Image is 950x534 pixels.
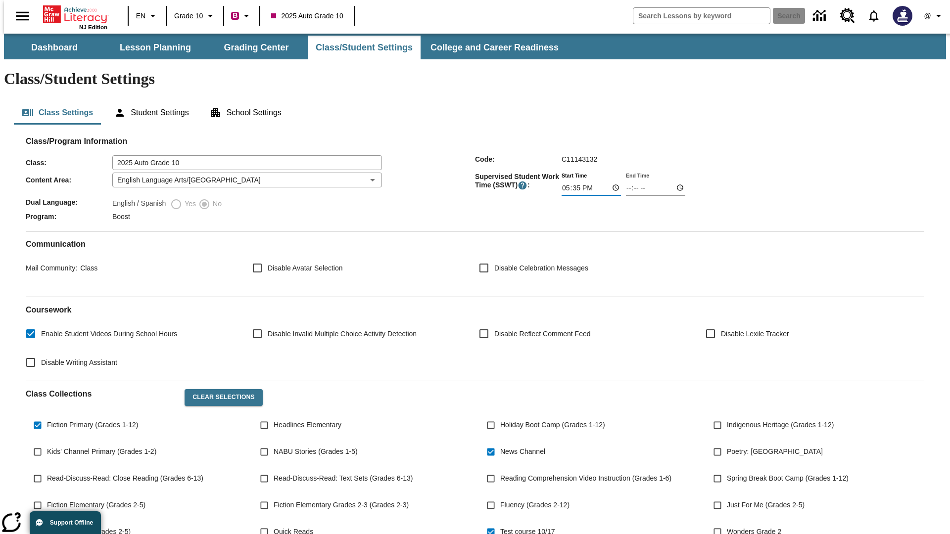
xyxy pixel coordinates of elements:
[112,213,130,221] span: Boost
[8,1,37,31] button: Open side menu
[727,473,849,484] span: Spring Break Boot Camp (Grades 1-12)
[494,329,591,339] span: Disable Reflect Comment Feed
[227,7,256,25] button: Boost Class color is violet red. Change class color
[26,389,177,399] h2: Class Collections
[43,3,107,30] div: Home
[41,357,117,368] span: Disable Writing Assistant
[47,473,203,484] span: Read-Discuss-Read: Close Reading (Grades 6-13)
[26,176,112,184] span: Content Area :
[106,36,205,59] button: Lesson Planning
[26,239,924,249] h2: Communication
[112,173,382,187] div: English Language Arts/[GEOGRAPHIC_DATA]
[475,173,562,190] span: Supervised Student Work Time (SSWT) :
[274,446,358,457] span: NABU Stories (Grades 1-5)
[26,213,112,221] span: Program :
[136,11,145,21] span: EN
[626,172,649,179] label: End Time
[174,11,203,21] span: Grade 10
[79,24,107,30] span: NJ Edition
[494,263,588,273] span: Disable Celebration Messages
[423,36,567,59] button: College and Career Readiness
[500,500,570,510] span: Fluency (Grades 2-12)
[41,329,177,339] span: Enable Student Videos During School Hours
[562,155,597,163] span: C11143132
[26,264,77,272] span: Mail Community :
[112,198,166,210] label: English / Spanish
[274,500,409,510] span: Fiction Elementary Grades 2-3 (Grades 2-3)
[26,305,924,373] div: Coursework
[924,11,931,21] span: @
[4,70,946,88] h1: Class/Student Settings
[26,305,924,314] h2: Course work
[475,155,562,163] span: Code :
[5,36,104,59] button: Dashboard
[518,180,527,190] button: Supervised Student Work Time is the timeframe when students can take LevelSet and when lessons ar...
[14,101,936,125] div: Class/Student Settings
[500,473,671,484] span: Reading Comprehension Video Instruction (Grades 1-6)
[918,7,950,25] button: Profile/Settings
[106,101,196,125] button: Student Settings
[274,473,413,484] span: Read-Discuss-Read: Text Sets (Grades 6-13)
[170,7,220,25] button: Grade: Grade 10, Select a grade
[727,420,834,430] span: Indigenous Heritage (Grades 1-12)
[26,239,924,289] div: Communication
[14,101,101,125] button: Class Settings
[893,6,912,26] img: Avatar
[887,3,918,29] button: Select a new avatar
[30,511,101,534] button: Support Offline
[271,11,343,21] span: 2025 Auto Grade 10
[182,199,196,209] span: Yes
[47,420,138,430] span: Fiction Primary (Grades 1-12)
[112,155,382,170] input: Class
[268,263,343,273] span: Disable Avatar Selection
[233,9,237,22] span: B
[210,199,222,209] span: No
[26,136,924,146] h2: Class/Program Information
[43,4,107,24] a: Home
[47,500,145,510] span: Fiction Elementary (Grades 2-5)
[727,500,805,510] span: Just For Me (Grades 2-5)
[202,101,289,125] button: School Settings
[861,3,887,29] a: Notifications
[77,264,97,272] span: Class
[500,446,545,457] span: News Channel
[47,446,156,457] span: Kids' Channel Primary (Grades 1-2)
[207,36,306,59] button: Grading Center
[721,329,789,339] span: Disable Lexile Tracker
[633,8,770,24] input: search field
[26,146,924,223] div: Class/Program Information
[185,389,262,406] button: Clear Selections
[308,36,421,59] button: Class/Student Settings
[26,159,112,167] span: Class :
[268,329,417,339] span: Disable Invalid Multiple Choice Activity Detection
[132,7,163,25] button: Language: EN, Select a language
[4,36,568,59] div: SubNavbar
[562,172,587,179] label: Start Time
[26,198,112,206] span: Dual Language :
[4,34,946,59] div: SubNavbar
[834,2,861,29] a: Resource Center, Will open in new tab
[500,420,605,430] span: Holiday Boot Camp (Grades 1-12)
[50,519,93,526] span: Support Offline
[727,446,823,457] span: Poetry: [GEOGRAPHIC_DATA]
[807,2,834,30] a: Data Center
[274,420,341,430] span: Headlines Elementary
